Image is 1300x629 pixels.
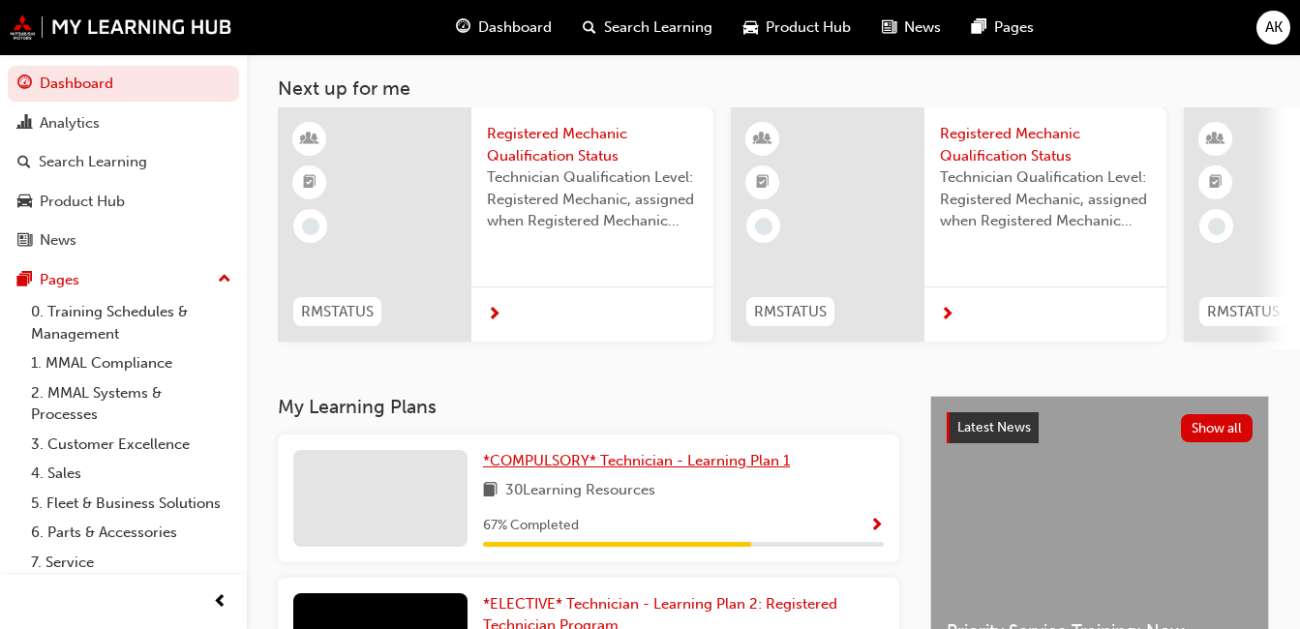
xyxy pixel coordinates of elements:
[17,194,32,211] span: car-icon
[754,301,827,323] span: RMSTATUS
[1208,218,1225,235] span: learningRecordVerb_NONE-icon
[1256,11,1290,45] button: AK
[940,123,1151,166] span: Registered Mechanic Qualification Status
[743,15,758,40] span: car-icon
[23,430,239,460] a: 3. Customer Excellence
[1209,127,1223,152] span: learningResourceType_INSTRUCTOR_LED-icon
[483,450,798,472] a: *COMPULSORY* Technician - Learning Plan 1
[23,489,239,519] a: 5. Fleet & Business Solutions
[487,123,698,166] span: Registered Mechanic Qualification Status
[869,518,884,535] span: Show Progress
[8,105,239,141] a: Analytics
[869,514,884,538] button: Show Progress
[505,479,655,503] span: 30 Learning Resources
[40,112,100,135] div: Analytics
[8,223,239,258] a: News
[487,166,698,232] span: Technician Qualification Level: Registered Mechanic, assigned when Registered Mechanic modules ha...
[23,548,239,578] a: 7. Service
[766,16,851,39] span: Product Hub
[440,8,567,47] a: guage-iconDashboard
[728,8,866,47] a: car-iconProduct Hub
[483,479,498,503] span: book-icon
[23,459,239,489] a: 4. Sales
[8,184,239,220] a: Product Hub
[731,107,1166,342] a: RMSTATUSRegistered Mechanic Qualification StatusTechnician Qualification Level: Registered Mechan...
[1207,301,1280,323] span: RMSTATUS
[487,307,501,324] span: next-icon
[23,378,239,430] a: 2. MMAL Systems & Processes
[1209,170,1223,195] span: booktick-icon
[755,218,772,235] span: learningRecordVerb_NONE-icon
[957,419,1031,435] span: Latest News
[303,170,317,195] span: booktick-icon
[10,15,232,40] img: mmal
[40,229,76,252] div: News
[583,15,596,40] span: search-icon
[23,297,239,348] a: 0. Training Schedules & Management
[882,15,896,40] span: news-icon
[483,515,579,537] span: 67 % Completed
[23,518,239,548] a: 6. Parts & Accessories
[8,262,239,298] button: Pages
[994,16,1034,39] span: Pages
[23,348,239,378] a: 1. MMAL Compliance
[1265,16,1283,39] span: AK
[218,267,231,292] span: up-icon
[17,272,32,289] span: pages-icon
[8,66,239,102] a: Dashboard
[303,127,317,152] span: learningResourceType_INSTRUCTOR_LED-icon
[947,412,1253,443] a: Latest NewsShow all
[247,77,1300,100] h3: Next up for me
[8,62,239,262] button: DashboardAnalyticsSearch LearningProduct HubNews
[40,191,125,213] div: Product Hub
[866,8,956,47] a: news-iconNews
[456,15,470,40] span: guage-icon
[39,151,147,173] div: Search Learning
[1181,414,1254,442] button: Show all
[756,170,770,195] span: booktick-icon
[567,8,728,47] a: search-iconSearch Learning
[940,166,1151,232] span: Technician Qualification Level: Registered Mechanic, assigned when Registered Mechanic modules ha...
[8,144,239,180] a: Search Learning
[17,232,32,250] span: news-icon
[17,75,32,93] span: guage-icon
[478,16,552,39] span: Dashboard
[604,16,712,39] span: Search Learning
[17,115,32,133] span: chart-icon
[904,16,941,39] span: News
[940,307,954,324] span: next-icon
[278,107,713,342] a: RMSTATUSRegistered Mechanic Qualification StatusTechnician Qualification Level: Registered Mechan...
[972,15,986,40] span: pages-icon
[956,8,1049,47] a: pages-iconPages
[40,269,79,291] div: Pages
[213,590,227,614] span: prev-icon
[301,301,374,323] span: RMSTATUS
[483,452,790,469] span: *COMPULSORY* Technician - Learning Plan 1
[17,154,31,171] span: search-icon
[278,396,899,418] h3: My Learning Plans
[302,218,319,235] span: learningRecordVerb_NONE-icon
[756,127,770,152] span: learningResourceType_INSTRUCTOR_LED-icon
